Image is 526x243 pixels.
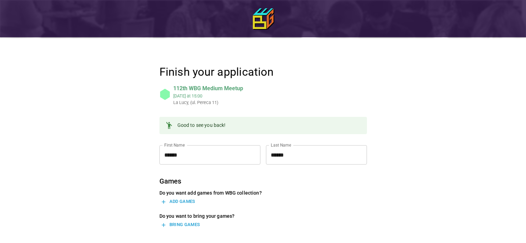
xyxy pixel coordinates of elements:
img: icon64.png [253,8,274,29]
button: Add games [159,196,197,207]
div: Good to see you back! [177,119,226,132]
div: La Lucy, (ul. Pereca 11) [173,99,192,106]
div: at [173,93,243,99]
h4: Finish your application [159,65,367,79]
p: Do you want add games from WBG collection? [159,189,367,196]
p: Do you want to bring your games? [159,213,367,219]
div: 112th WBG Medium Meetup [173,84,243,93]
div: 15:00 [192,93,202,99]
label: First Name [164,142,185,148]
h6: Games [159,176,367,187]
label: Last Name [271,142,291,148]
button: Bring games [159,219,202,230]
div: [DATE] [173,93,186,99]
